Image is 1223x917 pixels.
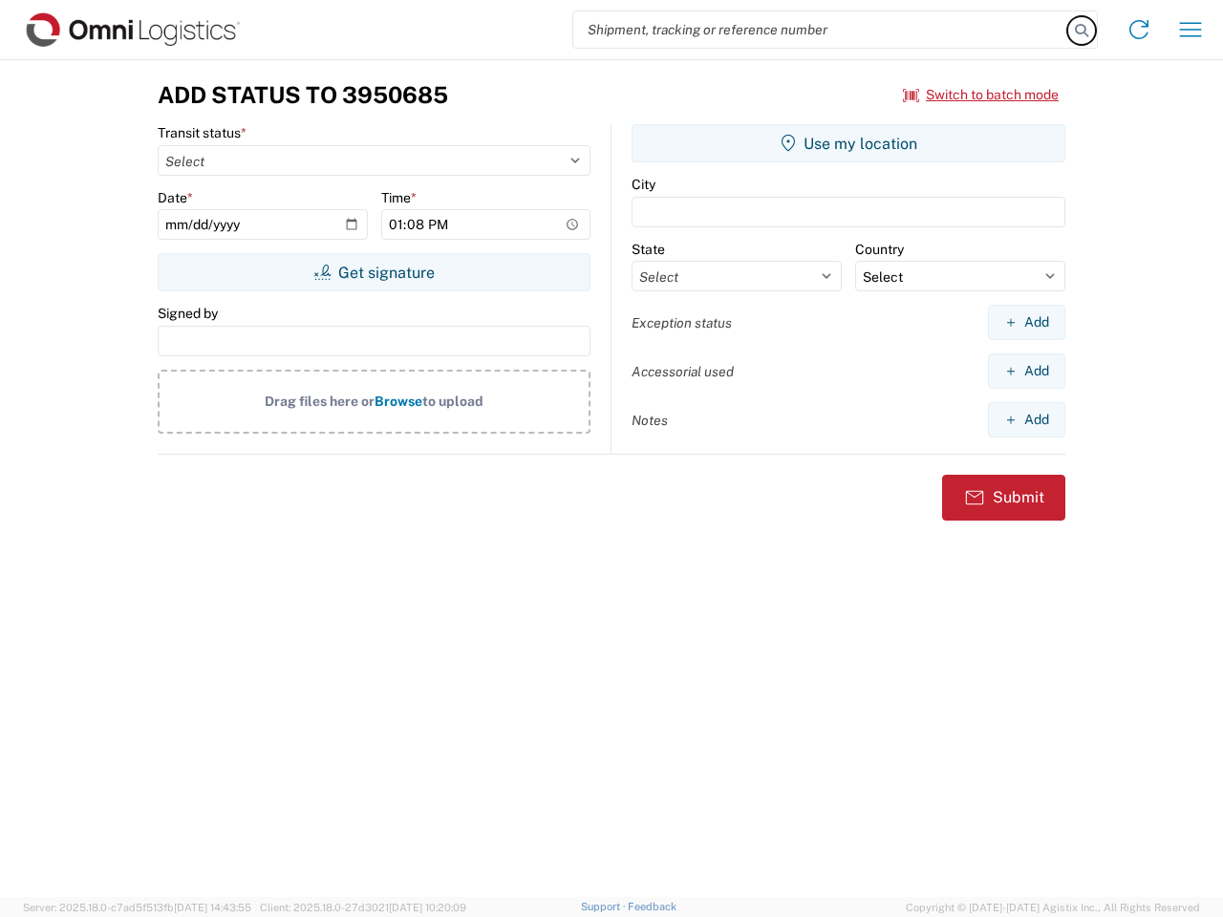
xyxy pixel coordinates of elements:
[158,81,448,109] h3: Add Status to 3950685
[632,363,734,380] label: Accessorial used
[628,901,676,912] a: Feedback
[158,253,590,291] button: Get signature
[632,241,665,258] label: State
[632,124,1065,162] button: Use my location
[174,902,251,913] span: [DATE] 14:43:55
[23,902,251,913] span: Server: 2025.18.0-c7ad5f513fb
[632,176,655,193] label: City
[389,902,466,913] span: [DATE] 10:20:09
[632,412,668,429] label: Notes
[573,11,1068,48] input: Shipment, tracking or reference number
[855,241,904,258] label: Country
[903,79,1059,111] button: Switch to batch mode
[260,902,466,913] span: Client: 2025.18.0-27d3021
[988,353,1065,389] button: Add
[375,394,422,409] span: Browse
[988,402,1065,437] button: Add
[581,901,629,912] a: Support
[942,475,1065,521] button: Submit
[265,394,375,409] span: Drag files here or
[988,305,1065,340] button: Add
[422,394,483,409] span: to upload
[381,189,417,206] label: Time
[906,899,1200,916] span: Copyright © [DATE]-[DATE] Agistix Inc., All Rights Reserved
[158,189,193,206] label: Date
[158,124,247,141] label: Transit status
[632,314,732,331] label: Exception status
[158,305,218,322] label: Signed by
